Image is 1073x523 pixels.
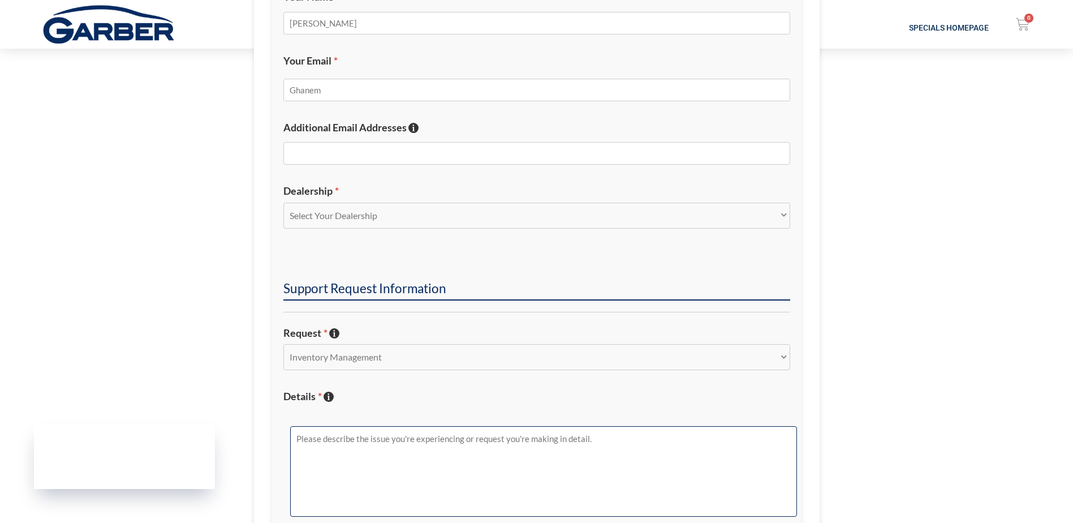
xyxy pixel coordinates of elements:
span: Details [283,390,322,402]
iframe: Garber Digital Marketing Status [34,424,215,489]
label: Dealership [283,185,790,198]
label: Your Email [283,54,790,67]
span: Request [283,327,327,339]
span: Additional Email Addresses [283,121,407,134]
h2: Support Request Information [283,280,790,301]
